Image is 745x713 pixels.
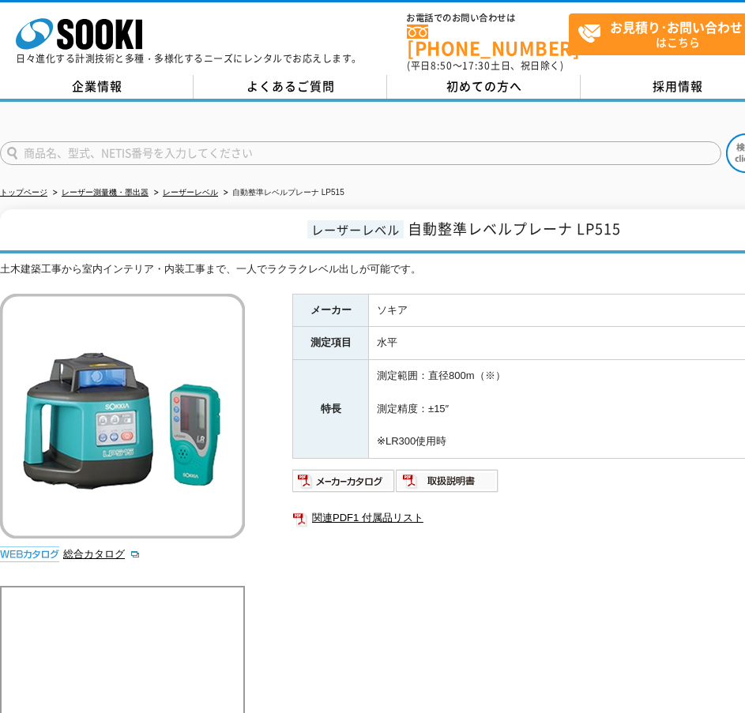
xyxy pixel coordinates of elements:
[292,468,396,493] img: メーカーカタログ
[292,478,396,490] a: メーカーカタログ
[293,327,369,360] th: 測定項目
[63,548,141,560] a: 総合カタログ
[446,77,522,95] span: 初めての方へ
[220,185,344,201] li: 自動整準レベルプレーナ LP515
[407,24,569,57] a: [PHONE_NUMBER]
[293,294,369,327] th: メーカー
[307,220,404,238] span: レーザーレベル
[407,13,569,23] span: お電話でのお問い合わせは
[62,188,149,197] a: レーザー測量機・墨出器
[293,360,369,459] th: 特長
[396,468,499,493] img: 取扱説明書
[462,58,491,73] span: 17:30
[431,58,453,73] span: 8:50
[194,75,387,99] a: よくあるご質問
[387,75,581,99] a: 初めての方へ
[610,17,743,36] strong: お見積り･お問い合わせ
[408,218,621,239] span: 自動整準レベルプレーナ LP515
[163,188,218,197] a: レーザーレベル
[407,58,563,73] span: (平日 ～ 土日、祝日除く)
[396,478,499,490] a: 取扱説明書
[16,54,362,63] p: 日々進化する計測技術と多種・多様化するニーズにレンタルでお応えします。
